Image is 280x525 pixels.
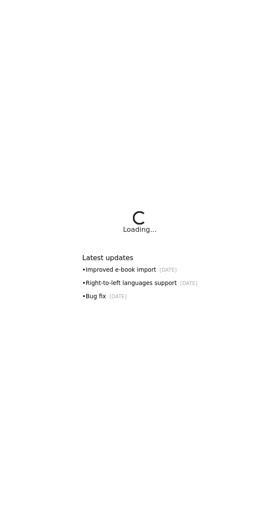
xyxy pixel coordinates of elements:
[82,266,198,275] div: • Improved e-book import
[82,254,198,262] h6: Latest updates
[82,279,198,288] div: • Right-to-left languages support
[160,267,177,273] small: [DATE]
[82,292,198,301] div: • Bug fix
[110,294,127,300] small: [DATE]
[123,225,157,235] div: Loading...
[181,281,198,287] small: [DATE]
